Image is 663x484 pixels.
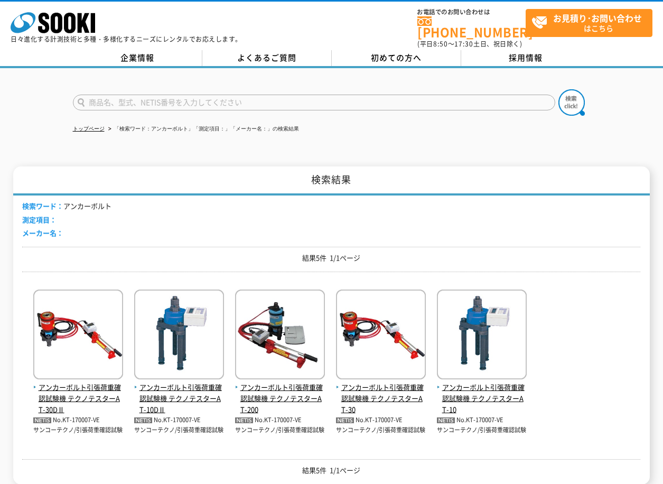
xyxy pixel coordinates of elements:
a: 初めての方へ [332,50,461,66]
span: アンカーボルト引張荷重確認試験機 テクノテスターAT-10 [437,382,527,415]
p: サンコーテクノ/引張荷重確認試験 [336,426,426,435]
span: 8:50 [433,39,448,49]
a: 採用情報 [461,50,591,66]
a: アンカーボルト引張荷重確認試験機 テクノテスターAT-30 [336,371,426,415]
span: 測定項目： [22,215,57,225]
img: テクノテスターAT-200 [235,290,325,382]
a: アンカーボルト引張荷重確認試験機 テクノテスターAT-10 [437,371,527,415]
span: お電話でのお問い合わせは [417,9,526,15]
span: はこちら [531,10,652,36]
span: (平日 ～ 土日、祝日除く) [417,39,522,49]
p: サンコーテクノ/引張荷重確認試験 [33,426,123,435]
span: アンカーボルト引張荷重確認試験機 テクノテスターAT-10DⅡ [134,382,224,415]
img: テクノテスターAT-10 [437,290,527,382]
p: 日々進化する計測技術と多種・多様化するニーズにレンタルでお応えします。 [11,36,242,42]
p: 結果5件 1/1ページ [22,253,640,264]
p: No.KT-170007-VE [437,415,527,426]
a: アンカーボルト引張荷重確認試験機 テクノテスターAT-200 [235,371,325,415]
span: メーカー名： [22,228,63,238]
a: アンカーボルト引張荷重確認試験機 テクノテスターAT-30DⅡ [33,371,123,415]
a: お見積り･お問い合わせはこちら [526,9,652,37]
a: アンカーボルト引張荷重確認試験機 テクノテスターAT-10DⅡ [134,371,224,415]
a: トップページ [73,126,105,132]
p: No.KT-170007-VE [336,415,426,426]
span: 17:30 [454,39,473,49]
img: btn_search.png [558,89,585,116]
p: サンコーテクノ/引張荷重確認試験 [437,426,527,435]
span: アンカーボルト引張荷重確認試験機 テクノテスターAT-200 [235,382,325,415]
a: 企業情報 [73,50,202,66]
p: サンコーテクノ/引張荷重確認試験 [134,426,224,435]
span: アンカーボルト引張荷重確認試験機 テクノテスターAT-30 [336,382,426,415]
span: 初めての方へ [371,52,422,63]
p: サンコーテクノ/引張荷重確認試験 [235,426,325,435]
span: アンカーボルト引張荷重確認試験機 テクノテスターAT-30DⅡ [33,382,123,415]
span: 検索ワード： [22,201,63,211]
img: テクノテスターAT-10DⅡ [134,290,224,382]
p: No.KT-170007-VE [235,415,325,426]
input: 商品名、型式、NETIS番号を入力してください [73,95,555,110]
img: テクノテスターAT-30 [336,290,426,382]
p: 結果5件 1/1ページ [22,465,640,476]
a: [PHONE_NUMBER] [417,16,526,38]
li: アンカーボルト [22,201,111,212]
h1: 検索結果 [13,166,650,196]
p: No.KT-170007-VE [134,415,224,426]
a: よくあるご質問 [202,50,332,66]
strong: お見積り･お問い合わせ [553,12,642,24]
li: 「検索ワード：アンカーボルト」「測定項目：」「メーカー名：」の検索結果 [106,124,299,135]
img: テクノテスターAT-30DⅡ [33,290,123,382]
p: No.KT-170007-VE [33,415,123,426]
